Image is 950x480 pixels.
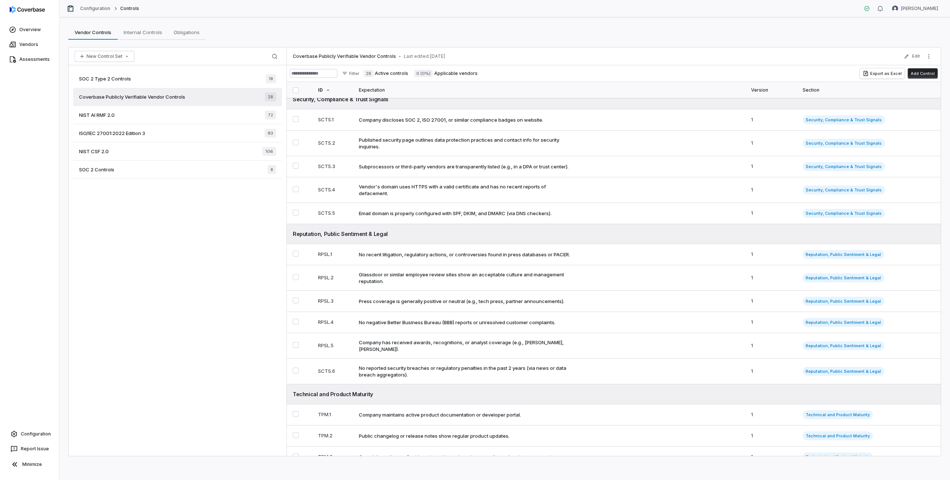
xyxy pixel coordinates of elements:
[745,265,796,291] td: 1
[265,92,276,101] span: 28
[79,130,145,137] span: ISO/IEC 27001:2022 Edition 3
[312,425,353,447] td: TPM.2
[745,156,796,177] td: 1
[803,162,885,171] span: Security, Compliance & Trust Signals
[312,265,353,291] td: RPSL.2
[359,411,521,418] div: Company maintains active product documentation or developer portal.
[339,69,362,78] button: Filter
[745,203,796,224] td: 1
[293,319,299,325] button: Select RPSL.4 control
[745,359,796,384] td: 1
[293,186,299,192] button: Select SCTS.4 control
[293,390,935,398] div: Technical and Product Maturity
[293,297,299,303] button: Select RPSL.3 control
[745,244,796,265] td: 1
[72,27,114,37] span: Vendor Controls
[312,359,353,384] td: SCTS.6
[359,298,564,305] div: Press coverage is generally positive or neutral (e.g., tech press, partner announcements).
[73,88,282,106] a: Coverbase Publicly Verifiable Vendor Controls28
[803,115,885,124] span: Security, Compliance & Trust Signals
[745,447,796,468] td: 1
[359,319,556,326] div: No negative Better Business Bureau (BBB) reports or unresolved customer complaints.
[923,51,935,62] button: More actions
[908,68,938,79] button: Add Control
[892,6,898,11] img: Mike Lewis avatar
[293,432,299,438] button: Select TPM.2 control
[349,71,359,76] span: Filter
[888,3,943,14] button: Mike Lewis avatar[PERSON_NAME]
[803,410,873,419] span: Technical and Product Maturity
[399,54,401,59] span: •
[3,457,56,472] button: Minimize
[3,427,56,441] a: Configuration
[803,273,884,282] span: Reputation, Public Sentiment & Legal
[268,165,276,174] span: 8
[803,250,884,259] span: Reputation, Public Sentiment & Legal
[359,454,553,460] div: Open job postings reflect investment in engineering, security, and customer support.
[73,142,282,161] a: NIST CSF 2.0106
[359,163,569,170] div: Subprocessors or third-party vendors are transparently listed (e.g., in a DPA or trust center).
[745,291,796,312] td: 1
[1,53,58,66] a: Assessments
[1,23,58,36] a: Overview
[293,411,299,417] button: Select TPM.1 control
[293,116,299,122] button: Select SCTS.1 control
[312,203,353,224] td: SCTS.5
[3,442,56,456] button: Report Issue
[745,312,796,333] td: 1
[359,183,576,197] div: Vendor's domain uses HTTPS with a valid certificate and has no recent reports of defacement.
[803,297,884,306] span: Reputation, Public Sentiment & Legal
[312,109,353,131] td: SCTS.1
[293,53,396,59] span: Coverbase Publicly Verifiable Vendor Controls
[265,111,276,119] span: 72
[293,251,299,257] button: Select RPSL.1 control
[265,129,276,138] span: 93
[745,404,796,425] td: 1
[359,365,576,378] div: No reported security breaches or regulatory penalties in the past 2 years (via news or data breac...
[364,70,408,77] label: Active controls
[293,163,299,169] button: Select SCTS.3 control
[745,333,796,359] td: 1
[1,38,58,51] a: Vendors
[312,312,353,333] td: RPSL.4
[359,271,576,285] div: Glassdoor or similar employee review sites show an acceptable culture and management reputation.
[803,318,884,327] span: Reputation, Public Sentiment & Legal
[79,75,131,82] span: SOC 2 Type 2 Controls
[359,116,543,123] div: Company discloses SOC 2, ISO 27001, or similar compliance badges on website.
[293,368,299,374] button: Select SCTS.6 control
[901,6,938,11] span: [PERSON_NAME]
[80,6,111,11] a: Configuration
[359,210,551,217] div: Email domain is properly configured with SPF, DKIM, and DMARC (via DNS checkers).
[79,148,109,155] span: NIST CSF 2.0
[803,431,873,440] span: Technical and Product Maturity
[171,27,203,37] span: Obligations
[312,333,353,359] td: RPSL.5
[75,51,134,62] button: New Control Set
[293,210,299,216] button: Select SCTS.5 control
[73,70,282,88] a: SOC 2 Type 2 Controls18
[293,453,299,459] button: Select TPM.3 control
[803,367,884,376] span: Reputation, Public Sentiment & Legal
[293,95,935,103] div: Security, Compliance & Trust Signals
[10,6,45,13] img: logo-D7KZi-bG.svg
[359,251,570,258] div: No recent litigation, regulatory actions, or controversies found in press databases or PACER.
[312,131,353,156] td: SCTS.2
[803,209,885,218] span: Security, Compliance & Trust Signals
[266,74,276,83] span: 18
[120,6,139,11] span: Controls
[860,68,905,79] button: Export as Excel
[803,82,935,98] div: Section
[312,177,353,203] td: SCTS.4
[79,166,114,173] span: SOC 2 Controls
[121,27,165,37] span: Internal Controls
[312,244,353,265] td: RPSL.1
[79,93,185,100] span: Coverbase Publicly Verifiable Vendor Controls
[414,70,478,77] label: Applicable vendors
[359,137,576,150] div: Published security page outlines data protection practices and contact info for security inquiries.
[318,82,347,98] div: ID
[745,131,796,156] td: 1
[293,274,299,280] button: Select RPSL.2 control
[364,70,373,77] span: 28
[293,139,299,145] button: Select SCTS.2 control
[803,453,873,461] span: Technical and Product Maturity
